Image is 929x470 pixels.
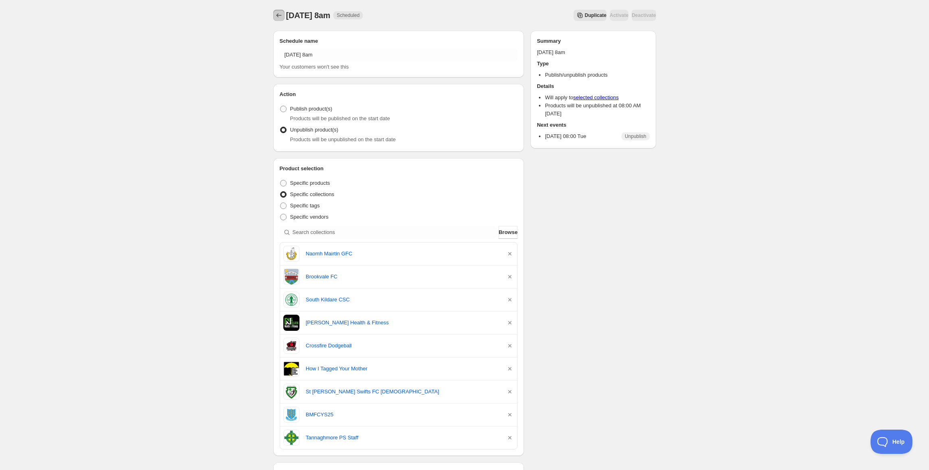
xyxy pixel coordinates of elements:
a: St [PERSON_NAME] Swifts FC [DEMOGRAPHIC_DATA] [306,388,500,396]
span: Products will be unpublished on the start date [290,136,396,142]
h2: Details [537,82,649,90]
h2: Schedule name [280,37,518,45]
h2: Summary [537,37,649,45]
span: Specific products [290,180,330,186]
button: Browse [499,226,517,239]
span: Specific vendors [290,214,328,220]
li: Products will be unpublished at 08:00 AM [DATE] [545,102,649,118]
span: Products will be published on the start date [290,115,390,121]
span: Unpublish [625,133,646,140]
span: Unpublish product(s) [290,127,339,133]
a: BMFCYS25 [306,411,500,419]
span: Specific collections [290,191,335,197]
p: [DATE] 8am [537,48,649,56]
a: [PERSON_NAME] Health & Fitness [306,319,500,327]
h2: Product selection [280,165,518,173]
h2: Action [280,90,518,98]
a: Crossfire Dodgeball [306,342,500,350]
li: Publish/unpublish products [545,71,649,79]
span: Publish product(s) [290,106,333,112]
a: Brookvale FC [306,273,500,281]
a: selected collections [573,94,619,100]
span: Specific tags [290,203,320,209]
button: Schedules [273,10,285,21]
span: Duplicate [585,12,607,19]
h2: Type [537,60,649,68]
p: [DATE] 08:00 Tue [545,132,586,140]
iframe: Toggle Customer Support [871,430,913,454]
span: [DATE] 8am [286,11,330,20]
a: Naomh Mairtin GFC [306,250,500,258]
h2: Next events [537,121,649,129]
li: Will apply to [545,94,649,102]
a: Tannaghmore PS Staff [306,434,500,442]
span: Browse [499,228,517,236]
span: Scheduled [337,12,360,19]
button: Secondary action label [574,10,607,21]
input: Search collections [293,226,497,239]
a: How I Tagged Your Mother [306,365,500,373]
span: Your customers won't see this [280,64,349,70]
a: South Kildare CSC [306,296,500,304]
